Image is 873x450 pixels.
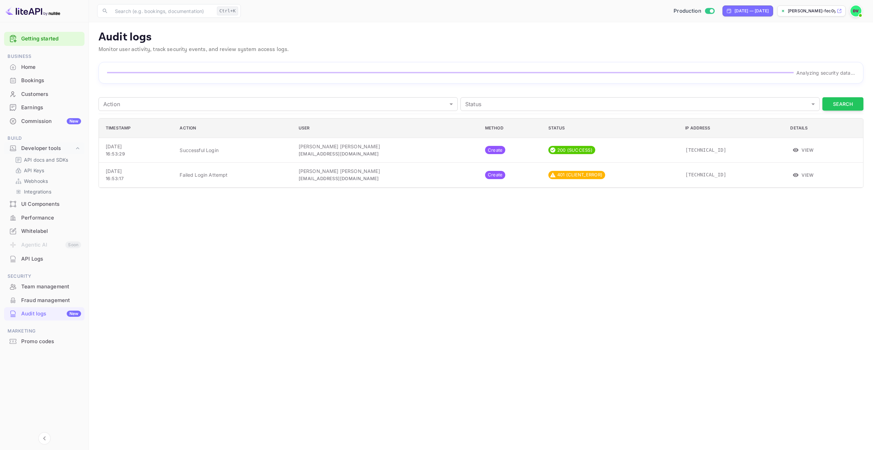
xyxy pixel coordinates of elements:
[174,118,293,138] th: Action
[99,46,863,54] p: Monitor user activity, track security events, and review system access logs.
[4,142,84,154] div: Developer tools
[4,211,84,224] a: Performance
[299,143,474,150] p: [PERSON_NAME] [PERSON_NAME]
[790,145,817,155] button: View
[12,176,82,186] div: Webhooks
[106,143,169,150] p: [DATE]
[67,118,81,124] div: New
[671,7,717,15] div: Switch to Sandbox mode
[4,280,84,293] a: Team management
[685,171,779,178] p: [TECHNICAL_ID]
[4,335,84,348] div: Promo codes
[790,170,817,180] button: View
[15,167,79,174] a: API Keys
[24,177,48,185] p: Webhooks
[674,7,701,15] span: Production
[788,8,835,14] p: [PERSON_NAME]-fec0y....
[106,176,123,181] span: 16:53:17
[21,77,81,85] div: Bookings
[111,4,214,18] input: Search (e.g. bookings, documentation)
[485,147,506,154] span: Create
[21,255,81,263] div: API Logs
[21,117,81,125] div: Commission
[4,88,84,101] div: Customers
[796,69,855,76] p: Analyzing security data...
[4,88,84,100] a: Customers
[24,167,44,174] p: API Keys
[299,151,379,157] span: [EMAIL_ADDRESS][DOMAIN_NAME]
[21,104,81,112] div: Earnings
[21,310,81,318] div: Audit logs
[21,297,81,304] div: Fraud management
[850,5,861,16] img: David Velasquez
[4,294,84,307] div: Fraud management
[4,252,84,266] div: API Logs
[21,338,81,346] div: Promo codes
[299,167,474,175] p: [PERSON_NAME] [PERSON_NAME]
[12,187,82,197] div: Integrations
[555,147,595,154] span: 200 (SUCCESS)
[4,74,84,87] a: Bookings
[4,115,84,128] div: CommissionNew
[555,172,605,178] span: 401 (CLIENT_ERROR)
[21,90,81,98] div: Customers
[822,97,863,111] button: Search
[180,171,287,178] p: Failed Login Attempt
[543,118,680,138] th: Status
[21,283,81,291] div: Team management
[4,61,84,74] div: Home
[15,177,79,185] a: Webhooks
[4,335,84,348] a: Promo codes
[21,227,81,235] div: Whitelabel
[4,252,84,265] a: API Logs
[15,188,79,195] a: Integrations
[4,198,84,210] a: UI Components
[4,61,84,73] a: Home
[217,7,238,15] div: Ctrl+K
[21,63,81,71] div: Home
[24,188,51,195] p: Integrations
[24,156,68,163] p: API docs and SDKs
[4,198,84,211] div: UI Components
[685,147,779,154] p: [TECHNICAL_ID]
[4,101,84,114] a: Earnings
[299,176,379,181] span: [EMAIL_ADDRESS][DOMAIN_NAME]
[680,118,785,138] th: IP Address
[4,211,84,225] div: Performance
[21,214,81,222] div: Performance
[106,167,169,175] p: [DATE]
[38,432,51,445] button: Collapse navigation
[4,53,84,60] span: Business
[4,135,84,142] span: Build
[4,327,84,335] span: Marketing
[734,8,769,14] div: [DATE] — [DATE]
[21,145,74,152] div: Developer tools
[12,165,82,175] div: API Keys
[4,225,84,237] a: Whitelabel
[180,147,287,154] p: Successful Login
[21,200,81,208] div: UI Components
[4,32,84,46] div: Getting started
[5,5,60,16] img: LiteAPI logo
[99,118,174,138] th: Timestamp
[480,118,543,138] th: Method
[12,155,82,165] div: API docs and SDKs
[99,30,863,44] p: Audit logs
[4,225,84,238] div: Whitelabel
[4,115,84,127] a: CommissionNew
[67,311,81,317] div: New
[785,118,863,138] th: Details
[106,151,125,157] span: 16:53:29
[4,307,84,320] a: Audit logsNew
[4,273,84,280] span: Security
[485,172,506,178] span: Create
[15,156,79,163] a: API docs and SDKs
[4,294,84,307] a: Fraud management
[293,118,480,138] th: User
[21,35,81,43] a: Getting started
